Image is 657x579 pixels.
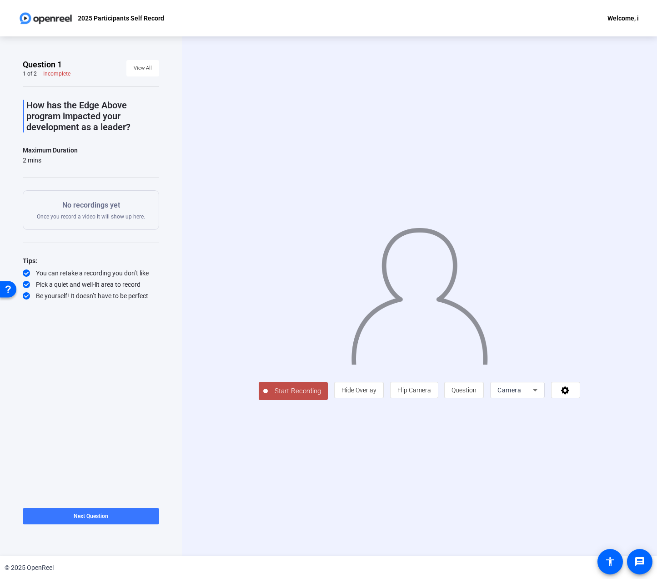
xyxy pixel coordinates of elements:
[37,200,145,220] div: Once you record a video it will show up here.
[334,382,384,398] button: Hide Overlay
[26,100,159,132] p: How has the Edge Above program impacted your development as a leader?
[390,382,438,398] button: Flip Camera
[634,556,645,567] mat-icon: message
[74,513,108,519] span: Next Question
[397,386,431,394] span: Flip Camera
[23,508,159,524] button: Next Question
[23,156,78,165] div: 2 mins
[37,200,145,211] p: No recordings yet
[43,70,70,77] div: Incomplete
[607,13,639,24] div: Welcome, i
[23,145,78,156] div: Maximum Duration
[18,9,73,27] img: OpenReel logo
[23,255,159,266] div: Tips:
[126,60,159,76] button: View All
[23,280,159,289] div: Pick a quiet and well-lit area to record
[605,556,616,567] mat-icon: accessibility
[268,386,328,396] span: Start Recording
[23,269,159,278] div: You can retake a recording you don’t like
[259,382,328,400] button: Start Recording
[5,563,54,573] div: © 2025 OpenReel
[444,382,484,398] button: Question
[78,13,164,24] p: 2025 Participants Self Record
[350,219,489,364] img: overlay
[134,61,152,75] span: View All
[23,291,159,300] div: Be yourself! It doesn’t have to be perfect
[23,59,62,70] span: Question 1
[497,386,521,394] span: Camera
[451,386,476,394] span: Question
[341,386,376,394] span: Hide Overlay
[23,70,37,77] div: 1 of 2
